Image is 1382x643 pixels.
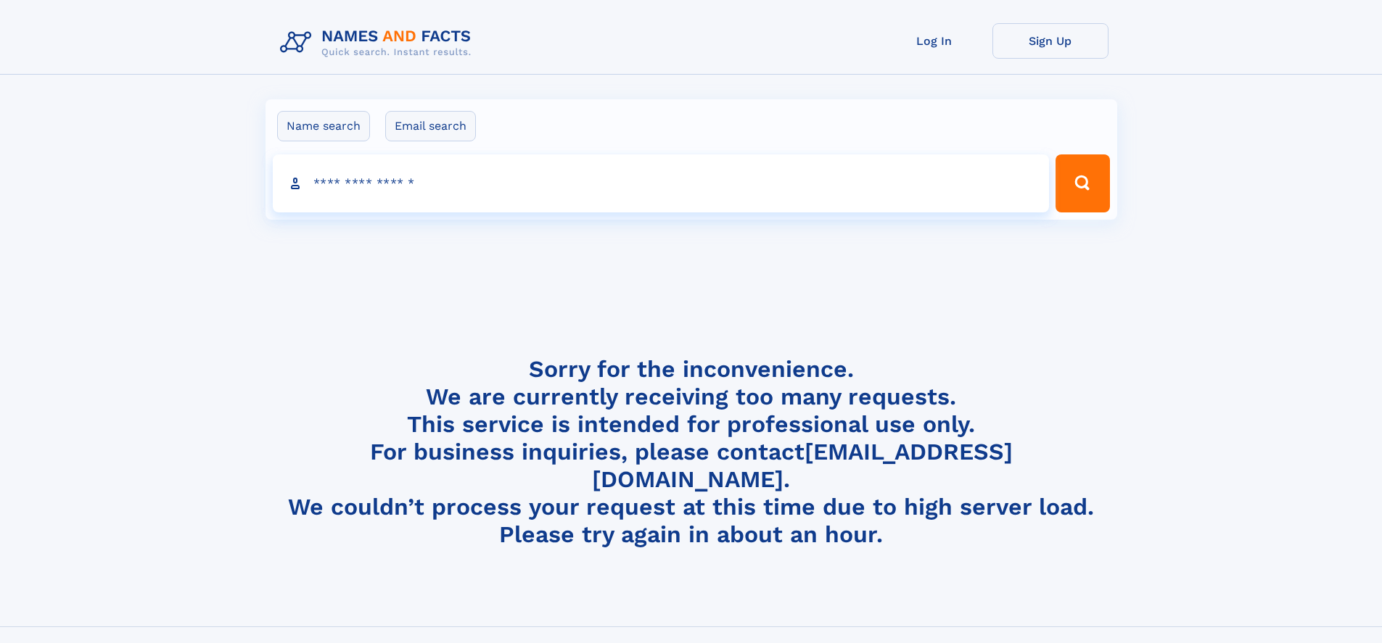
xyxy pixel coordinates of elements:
[592,438,1013,493] a: [EMAIL_ADDRESS][DOMAIN_NAME]
[992,23,1109,59] a: Sign Up
[277,111,370,141] label: Name search
[274,355,1109,549] h4: Sorry for the inconvenience. We are currently receiving too many requests. This service is intend...
[385,111,476,141] label: Email search
[1056,154,1109,212] button: Search Button
[274,23,483,62] img: Logo Names and Facts
[273,154,1050,212] input: search input
[876,23,992,59] a: Log In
